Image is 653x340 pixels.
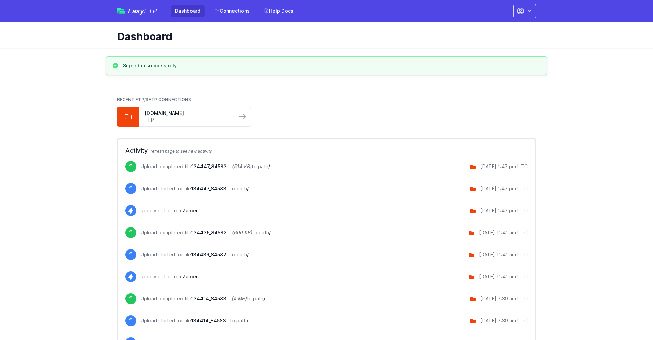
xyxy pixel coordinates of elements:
[141,251,249,258] p: Upload started for file to path
[123,62,178,69] h3: Signed in successfully.
[151,149,212,154] span: refresh page to see new activity
[480,295,528,302] div: [DATE] 7:39 am UTC
[232,230,252,235] i: (600 KB)
[269,230,271,235] span: /
[125,146,528,156] h2: Activity
[191,163,231,169] span: 134447_8458302292308_100938231_10-3-2025.zip
[141,229,271,236] p: Upload completed file to path
[247,185,249,191] span: /
[117,30,530,43] h1: Dashboard
[191,318,230,323] span: 134414_8458323001684_100937240_10-3-2025.zip
[479,273,528,280] div: [DATE] 11:41 am UTC
[191,230,231,235] span: 134436_8458293084500_100937818_10-3-2025.zip
[128,8,157,14] span: Easy
[479,229,528,236] div: [DATE] 11:41 am UTC
[117,8,157,14] a: EasyFTP
[183,208,198,213] span: Zapier
[144,7,157,15] span: FTP
[191,296,230,301] span: 134414_8458323001684_100937240_10-3-2025.zip
[232,296,247,301] i: (4 MB)
[259,5,298,17] a: Help Docs
[191,185,230,191] span: 134447_8458302292308_100938231_10-3-2025.zip
[141,207,198,214] p: Received file from
[263,296,265,301] span: /
[479,251,528,258] div: [DATE] 11:41 am UTC
[171,5,205,17] a: Dashboard
[183,274,198,279] span: Zapier
[191,252,230,257] span: 134436_8458293084500_100937818_10-3-2025.zip
[145,110,231,117] a: [DOMAIN_NAME]
[247,252,249,257] span: /
[145,117,231,124] a: FTP
[480,207,528,214] div: [DATE] 1:47 pm UTC
[247,318,248,323] span: /
[117,97,536,103] h2: Recent FTP/SFTP Connections
[141,273,198,280] p: Received file from
[141,185,249,192] p: Upload started for file to path
[480,317,528,324] div: [DATE] 7:39 am UTC
[268,163,270,169] span: /
[232,163,252,169] i: (514 KB)
[141,163,270,170] p: Upload completed file to path
[480,185,528,192] div: [DATE] 1:47 pm UTC
[210,5,254,17] a: Connections
[141,317,248,324] p: Upload started for file to path
[117,8,125,14] img: easyftp_logo.png
[480,163,528,170] div: [DATE] 1:47 pm UTC
[141,295,265,302] p: Upload completed file to path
